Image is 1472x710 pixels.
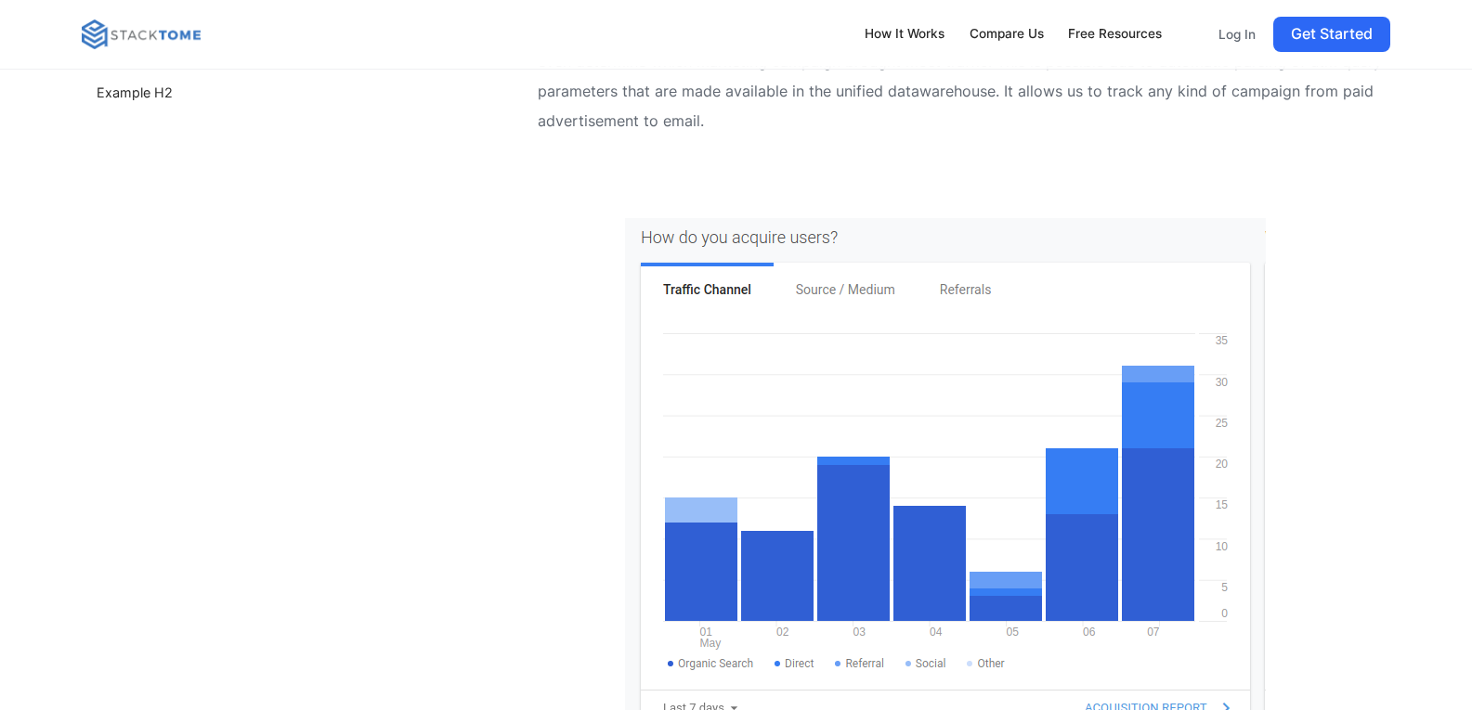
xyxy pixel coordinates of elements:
div: Free Resources [1068,24,1162,45]
p: Log In [1218,26,1256,43]
a: Get Started [1273,17,1390,52]
a: Example H2 [91,76,465,110]
a: Log In [1208,17,1266,52]
a: How It Works [855,15,953,54]
a: Compare Us [960,15,1052,54]
div: Compare Us [970,24,1044,45]
li: even determine which marketing campaign brought most traffic. This is possible due to automatic p... [538,46,1390,136]
div: How It Works [865,24,944,45]
a: Free Resources [1060,15,1171,54]
div: Example H2 [97,82,173,103]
